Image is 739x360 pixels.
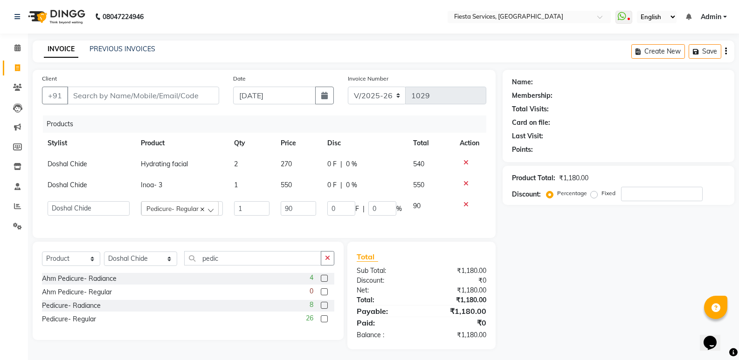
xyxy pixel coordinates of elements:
span: 550 [413,181,424,189]
span: F [355,204,359,214]
span: 90 [413,202,421,210]
span: 4 [310,273,313,283]
div: Total: [350,295,421,305]
span: Doshal Chide [48,181,87,189]
button: Create New [631,44,685,59]
div: Product Total: [512,173,555,183]
span: 0 F [327,180,337,190]
div: Total Visits: [512,104,549,114]
span: 270 [281,160,292,168]
div: Points: [512,145,533,155]
span: 540 [413,160,424,168]
span: 550 [281,181,292,189]
div: Membership: [512,91,553,101]
div: Card on file: [512,118,550,128]
div: Payable: [350,306,421,317]
div: Sub Total: [350,266,421,276]
span: % [396,204,402,214]
div: Paid: [350,317,421,328]
div: Net: [350,285,421,295]
input: Search or Scan [184,251,321,265]
button: +91 [42,87,68,104]
div: ₹0 [421,317,493,328]
label: Invoice Number [348,75,388,83]
div: ₹1,180.00 [421,306,493,317]
div: ₹0 [421,276,493,285]
div: Discount: [350,276,421,285]
div: Discount: [512,190,541,199]
span: 26 [306,313,313,323]
a: PREVIOUS INVOICES [90,45,155,53]
span: 0 F [327,159,337,169]
b: 08047224946 [103,4,144,30]
div: Pedicure- Radiance [42,301,101,311]
div: ₹1,180.00 [559,173,588,183]
span: Admin [701,12,721,22]
th: Disc [322,133,407,154]
th: Product [135,133,228,154]
div: Balance : [350,330,421,340]
div: Last Visit: [512,131,543,141]
th: Stylist [42,133,135,154]
span: | [363,204,365,214]
div: Ahm Pedicure- Radiance [42,274,117,284]
input: Search by Name/Mobile/Email/Code [67,87,219,104]
th: Action [454,133,486,154]
span: Doshal Chide [48,160,87,168]
span: 8 [310,300,313,310]
span: | [340,159,342,169]
span: 0 [310,286,313,296]
th: Qty [228,133,275,154]
div: Ahm Pedicure- Regular [42,287,112,297]
span: Hydrating facial [141,160,188,168]
th: Total [407,133,454,154]
div: ₹1,180.00 [421,285,493,295]
label: Client [42,75,57,83]
th: Price [275,133,322,154]
button: Save [689,44,721,59]
span: | [340,180,342,190]
div: ₹1,180.00 [421,266,493,276]
label: Date [233,75,246,83]
span: 0 % [346,159,357,169]
div: Pedicure- Regular [42,314,96,324]
div: Name: [512,77,533,87]
span: Inoa- 3 [141,181,162,189]
span: 0 % [346,180,357,190]
a: INVOICE [44,41,78,58]
span: 1 [234,181,238,189]
div: ₹1,180.00 [421,330,493,340]
span: Total [357,252,378,262]
span: Pedicure- Regular [146,204,199,212]
img: logo [24,4,88,30]
div: ₹1,180.00 [421,295,493,305]
div: Products [43,115,493,133]
label: Percentage [557,189,587,197]
iframe: chat widget [700,323,730,351]
span: 2 [234,160,238,168]
label: Fixed [601,189,615,197]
